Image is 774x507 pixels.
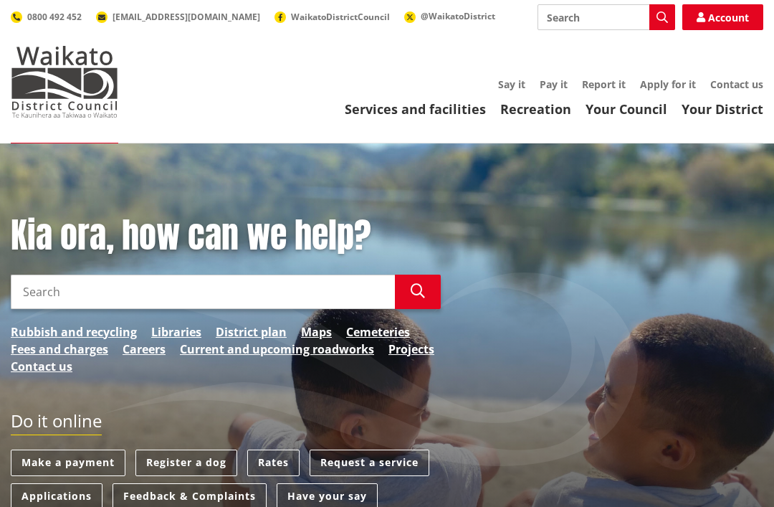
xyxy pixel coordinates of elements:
a: Report it [582,77,626,91]
a: Apply for it [640,77,696,91]
a: Projects [388,341,434,358]
img: Waikato District Council - Te Kaunihera aa Takiwaa o Waikato [11,46,118,118]
a: Services and facilities [345,100,486,118]
span: WaikatoDistrictCouncil [291,11,390,23]
a: Account [682,4,763,30]
a: Pay it [540,77,568,91]
a: Contact us [710,77,763,91]
a: @WaikatoDistrict [404,10,495,22]
a: Fees and charges [11,341,108,358]
span: 0800 492 452 [27,11,82,23]
a: Rubbish and recycling [11,323,137,341]
h1: Kia ora, how can we help? [11,215,441,257]
a: [EMAIL_ADDRESS][DOMAIN_NAME] [96,11,260,23]
a: Your Council [586,100,667,118]
a: Careers [123,341,166,358]
a: District plan [216,323,287,341]
a: Make a payment [11,450,125,476]
a: Rates [247,450,300,476]
a: Register a dog [135,450,237,476]
input: Search input [11,275,395,309]
a: Maps [301,323,332,341]
span: [EMAIL_ADDRESS][DOMAIN_NAME] [113,11,260,23]
a: Libraries [151,323,201,341]
a: Your District [682,100,763,118]
a: Cemeteries [346,323,410,341]
a: 0800 492 452 [11,11,82,23]
a: Current and upcoming roadworks [180,341,374,358]
input: Search input [537,4,675,30]
a: WaikatoDistrictCouncil [274,11,390,23]
a: Say it [498,77,525,91]
a: Recreation [500,100,571,118]
a: Request a service [310,450,429,476]
a: Contact us [11,358,72,375]
span: @WaikatoDistrict [421,10,495,22]
h2: Do it online [11,411,102,436]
